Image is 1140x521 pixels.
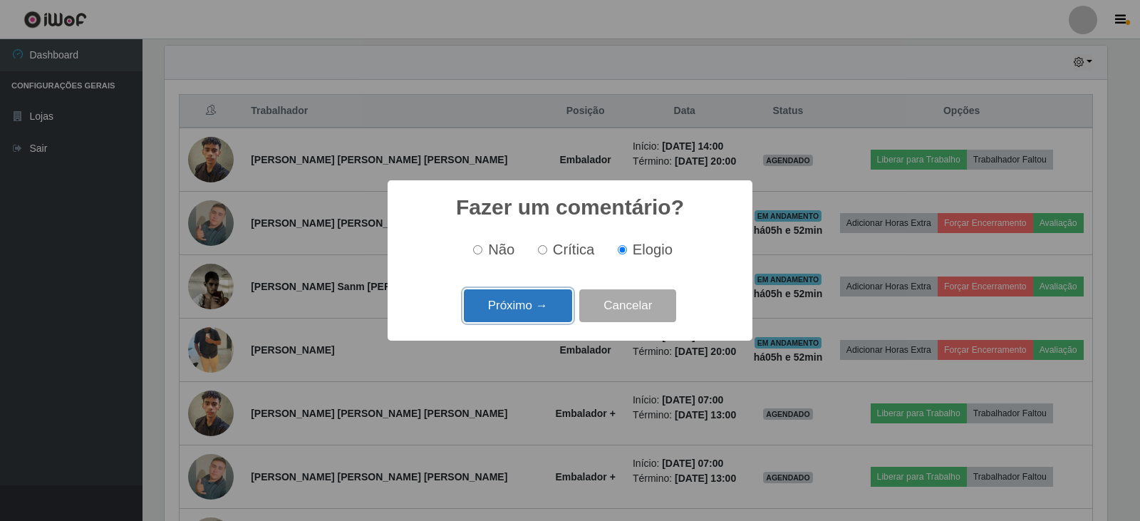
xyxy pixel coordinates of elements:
[464,289,572,323] button: Próximo →
[618,245,627,254] input: Elogio
[488,242,514,257] span: Não
[473,245,482,254] input: Não
[538,245,547,254] input: Crítica
[579,289,676,323] button: Cancelar
[633,242,673,257] span: Elogio
[553,242,595,257] span: Crítica
[456,195,684,220] h2: Fazer um comentário?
